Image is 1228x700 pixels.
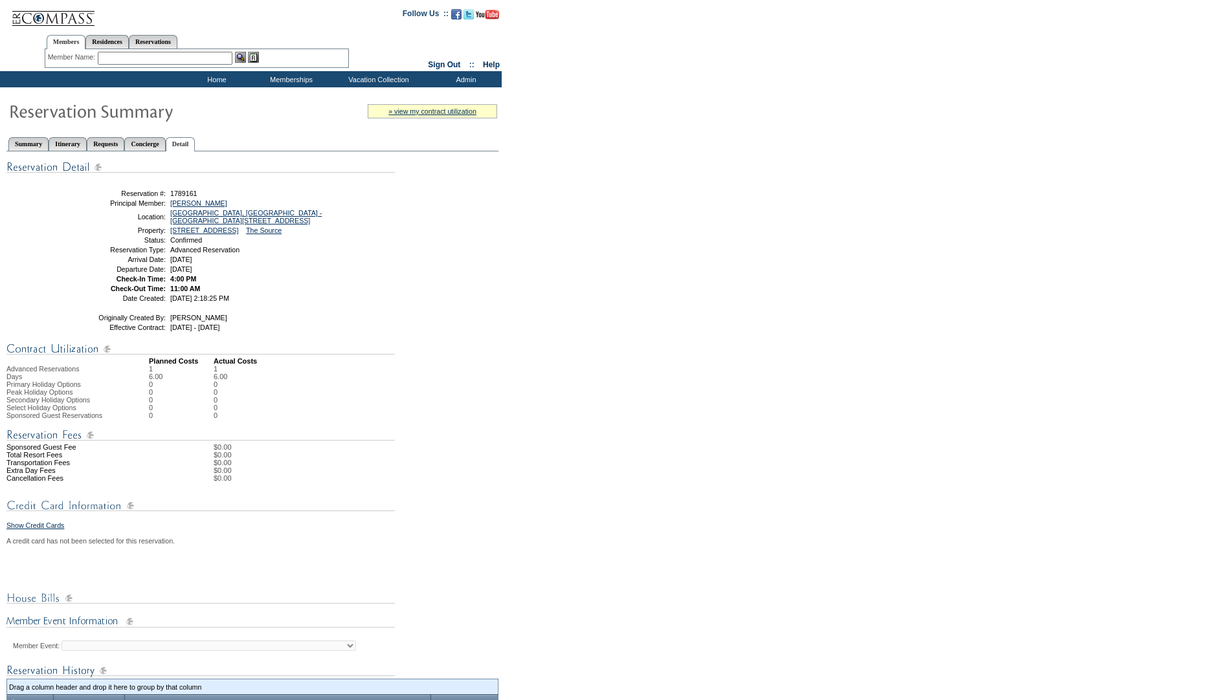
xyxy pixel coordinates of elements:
[73,199,166,207] td: Principal Member:
[149,411,214,419] td: 0
[129,35,177,49] a: Reservations
[469,60,474,69] span: ::
[170,265,192,273] span: [DATE]
[6,614,395,630] img: Member Event
[85,35,129,49] a: Residences
[6,474,149,482] td: Cancellation Fees
[117,275,166,283] strong: Check-In Time:
[463,9,474,19] img: Follow us on Twitter
[149,380,214,388] td: 0
[6,380,81,388] span: Primary Holiday Options
[6,662,395,679] img: Reservation Log
[170,275,196,283] span: 4:00 PM
[149,365,214,373] td: 1
[124,137,165,151] a: Concierge
[166,137,195,151] a: Detail
[214,365,227,373] td: 1
[170,199,227,207] a: [PERSON_NAME]
[214,466,498,474] td: $0.00
[170,285,200,292] span: 11:00 AM
[6,443,149,451] td: Sponsored Guest Fee
[214,459,498,466] td: $0.00
[149,373,214,380] td: 6.00
[6,451,149,459] td: Total Resort Fees
[403,8,449,23] td: Follow Us ::
[427,71,502,87] td: Admin
[73,265,166,273] td: Departure Date:
[47,35,86,49] a: Members
[73,256,166,263] td: Arrival Date:
[6,498,395,514] img: Credit Card Information
[73,209,166,224] td: Location:
[149,404,214,411] td: 0
[235,52,246,63] img: View
[252,71,327,87] td: Memberships
[6,365,80,373] span: Advanced Reservations
[6,396,90,404] span: Secondary Holiday Options
[451,13,462,21] a: Become our fan on Facebook
[483,60,500,69] a: Help
[170,236,202,244] span: Confirmed
[48,52,98,63] div: Member Name:
[170,209,322,224] a: [GEOGRAPHIC_DATA], [GEOGRAPHIC_DATA] - [GEOGRAPHIC_DATA][STREET_ADDRESS]
[73,190,166,197] td: Reservation #:
[6,411,102,419] span: Sponsored Guest Reservations
[476,10,499,19] img: Subscribe to our YouTube Channel
[6,459,149,466] td: Transportation Fees
[178,71,252,87] td: Home
[73,226,166,234] td: Property:
[428,60,460,69] a: Sign Out
[214,443,498,451] td: $0.00
[170,246,240,254] span: Advanced Reservation
[87,137,124,151] a: Requests
[214,388,227,396] td: 0
[451,9,462,19] img: Become our fan on Facebook
[463,13,474,21] a: Follow us on Twitter
[73,236,166,244] td: Status:
[214,357,498,365] td: Actual Costs
[214,373,227,380] td: 6.00
[6,521,64,529] a: Show Credit Cards
[246,226,282,234] a: The Source
[248,52,259,63] img: Reservations
[214,411,227,419] td: 0
[6,341,395,357] img: Contract Utilization
[214,380,227,388] td: 0
[388,107,476,115] a: » view my contract utilization
[214,451,498,459] td: $0.00
[73,246,166,254] td: Reservation Type:
[73,314,166,322] td: Originally Created By:
[149,396,214,404] td: 0
[6,373,22,380] span: Days
[49,137,87,151] a: Itinerary
[149,388,214,396] td: 0
[170,226,238,234] a: [STREET_ADDRESS]
[6,159,395,175] img: Reservation Detail
[214,396,227,404] td: 0
[170,256,192,263] span: [DATE]
[214,404,227,411] td: 0
[476,13,499,21] a: Subscribe to our YouTube Channel
[111,285,166,292] strong: Check-Out Time:
[9,682,496,692] td: Drag a column header and drop it here to group by that column
[327,71,427,87] td: Vacation Collection
[170,323,220,331] span: [DATE] - [DATE]
[8,137,49,151] a: Summary
[73,294,166,302] td: Date Created:
[6,404,76,411] span: Select Holiday Options
[6,537,498,545] div: A credit card has not been selected for this reservation.
[149,357,214,365] td: Planned Costs
[214,474,498,482] td: $0.00
[6,388,73,396] span: Peak Holiday Options
[170,294,229,302] span: [DATE] 2:18:25 PM
[73,323,166,331] td: Effective Contract:
[6,590,395,606] img: House Bills
[170,190,197,197] span: 1789161
[170,314,227,322] span: [PERSON_NAME]
[6,466,149,474] td: Extra Day Fees
[6,427,395,443] img: Reservation Fees
[8,98,267,124] img: Reservaton Summary
[13,642,60,650] label: Member Event:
